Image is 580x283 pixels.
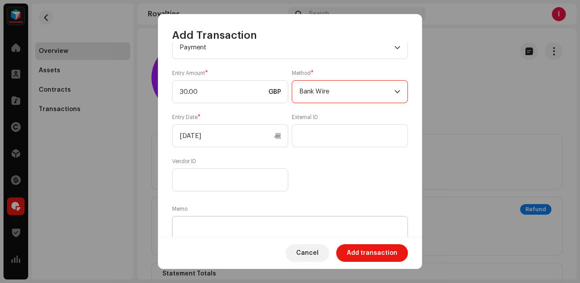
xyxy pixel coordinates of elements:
label: Vendor ID [172,158,196,165]
div: dropdown trigger [394,81,400,103]
span: Bank Wire [299,81,394,103]
div: dropdown trigger [394,37,400,59]
label: Entry Date [172,114,201,121]
span: Add transaction [347,244,397,262]
label: Method [292,70,314,77]
label: External ID [292,114,318,121]
label: Memo [172,205,187,212]
span: Payment [180,37,394,59]
span: Add Transaction [172,28,257,42]
span: GBP [268,89,281,96]
span: Cancel [296,244,319,262]
button: Add transaction [336,244,408,262]
label: Entry Amount [172,70,208,77]
button: Cancel [286,244,329,262]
